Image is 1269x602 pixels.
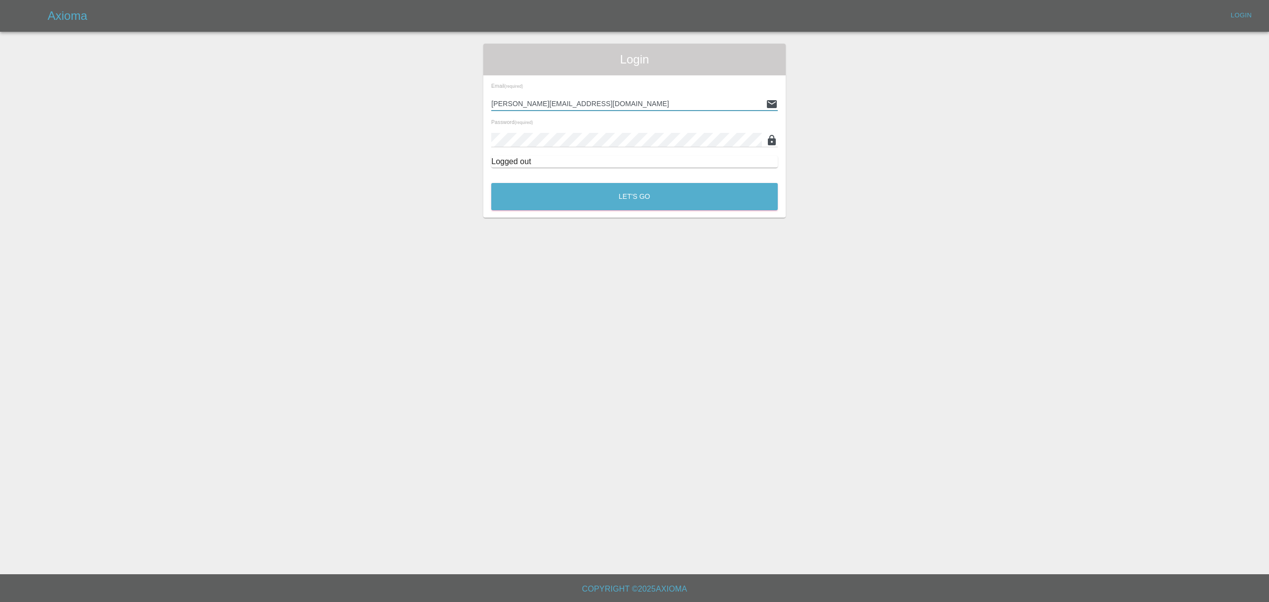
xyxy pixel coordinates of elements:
[515,120,533,125] small: (required)
[1225,8,1257,23] a: Login
[505,84,523,89] small: (required)
[491,52,778,67] span: Login
[491,183,778,210] button: Let's Go
[48,8,87,24] h5: Axioma
[491,119,533,125] span: Password
[491,156,778,168] div: Logged out
[491,83,523,89] span: Email
[8,582,1261,596] h6: Copyright © 2025 Axioma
